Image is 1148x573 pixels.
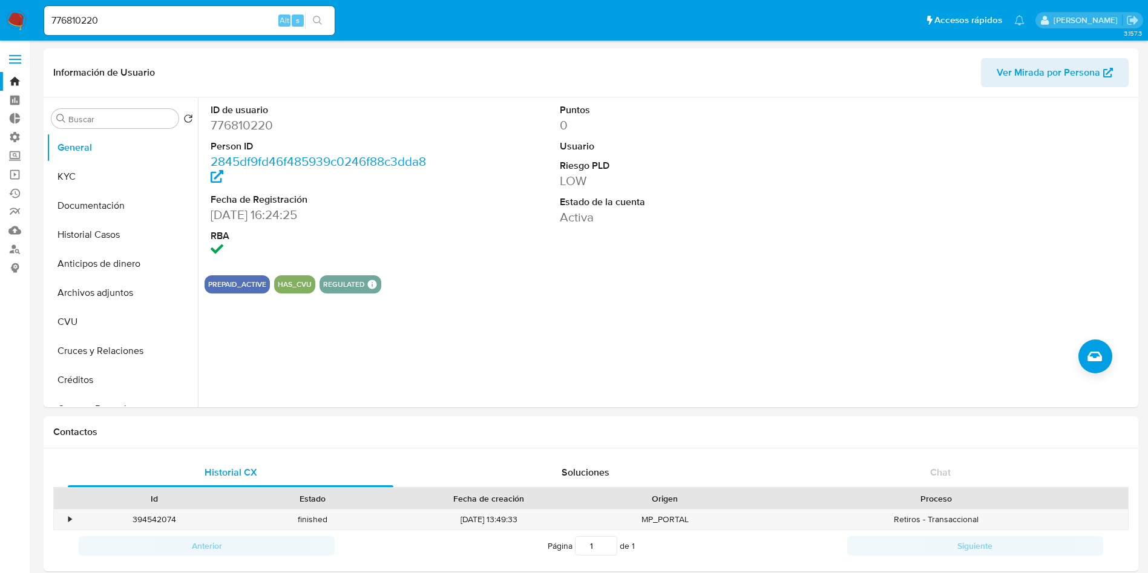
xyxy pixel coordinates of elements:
dd: 776810220 [211,117,431,134]
div: 394542074 [75,509,234,529]
button: search-icon [305,12,330,29]
dt: ID de usuario [211,103,431,117]
span: Accesos rápidos [934,14,1002,27]
button: Anterior [79,536,335,555]
div: MP_PORTAL [586,509,744,529]
span: Chat [930,465,951,479]
button: General [47,133,198,162]
p: gustavo.deseta@mercadolibre.com [1054,15,1122,26]
button: Volver al orden por defecto [183,114,193,127]
button: KYC [47,162,198,191]
button: Créditos [47,365,198,395]
dt: Estado de la cuenta [560,195,781,209]
div: • [68,514,71,525]
dt: Usuario [560,140,781,153]
button: Historial Casos [47,220,198,249]
div: Estado [242,493,384,505]
button: Documentación [47,191,198,220]
dt: Riesgo PLD [560,159,781,172]
a: 2845df9fd46f485939c0246f88c3dda8 [211,152,426,187]
button: Cuentas Bancarias [47,395,198,424]
span: Historial CX [205,465,257,479]
a: Notificaciones [1014,15,1025,25]
dt: Puntos [560,103,781,117]
h1: Contactos [53,426,1129,438]
span: s [296,15,300,26]
dt: Person ID [211,140,431,153]
button: Cruces y Relaciones [47,336,198,365]
span: Ver Mirada por Persona [997,58,1100,87]
div: Proceso [753,493,1120,505]
a: Salir [1126,14,1139,27]
button: Siguiente [847,536,1103,555]
div: [DATE] 13:49:33 [392,509,586,529]
button: Archivos adjuntos [47,278,198,307]
h1: Información de Usuario [53,67,155,79]
button: Anticipos de dinero [47,249,198,278]
button: Buscar [56,114,66,123]
div: Fecha de creación [401,493,577,505]
div: Id [84,493,225,505]
div: Origen [594,493,736,505]
dd: Activa [560,209,781,226]
dd: LOW [560,172,781,189]
span: Soluciones [562,465,609,479]
dt: RBA [211,229,431,243]
dd: [DATE] 16:24:25 [211,206,431,223]
span: Página de [548,536,635,555]
span: 1 [632,540,635,552]
span: Alt [280,15,289,26]
button: Ver Mirada por Persona [981,58,1129,87]
input: Buscar usuario o caso... [44,13,335,28]
button: CVU [47,307,198,336]
dd: 0 [560,117,781,134]
dt: Fecha de Registración [211,193,431,206]
div: finished [234,509,392,529]
input: Buscar [68,114,174,125]
div: Retiros - Transaccional [744,509,1128,529]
